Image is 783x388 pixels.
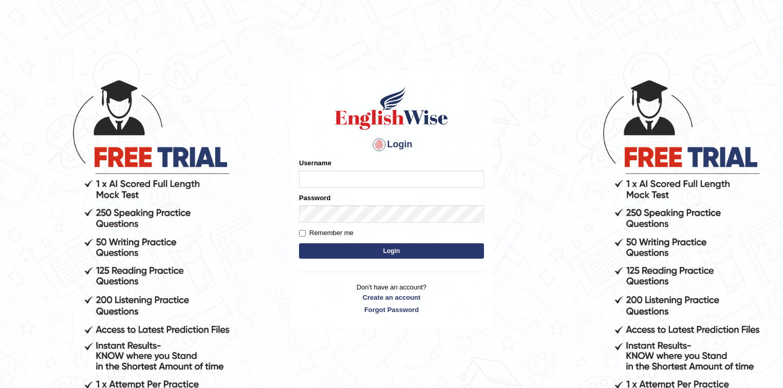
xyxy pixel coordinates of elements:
button: Login [299,243,484,259]
img: Logo of English Wise sign in for intelligent practice with AI [333,85,450,131]
a: Create an account [299,293,484,302]
h4: Login [299,137,484,153]
label: Remember me [299,228,353,238]
label: Username [299,158,331,168]
p: Don't have an account? [299,282,484,314]
label: Password [299,193,330,203]
a: Forgot Password [299,305,484,315]
input: Remember me [299,230,306,237]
